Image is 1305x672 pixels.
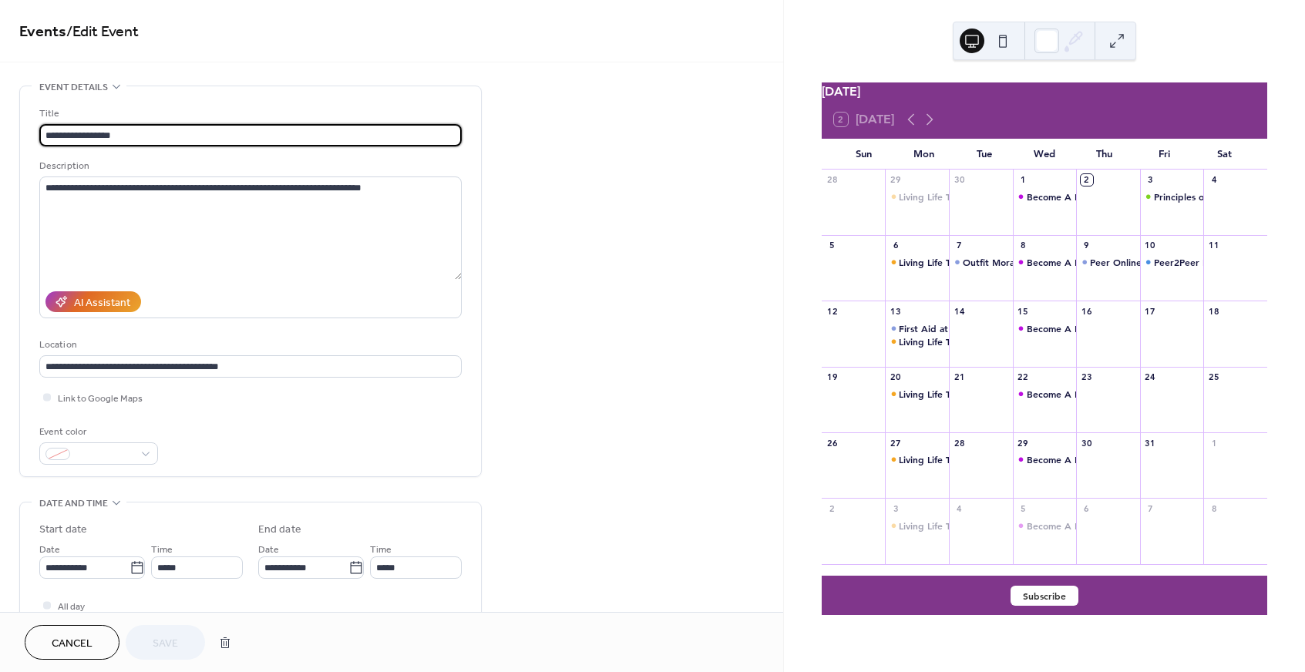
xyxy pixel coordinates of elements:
div: Fri [1135,139,1195,170]
div: 23 [1081,371,1092,383]
div: Become A Peer Researcher - 8 week course [1027,256,1219,269]
div: Become A Peer Researcher - 8 week course [1013,190,1077,203]
div: Living Life To The Full - 8 week course [885,453,949,466]
div: 9 [1081,240,1092,251]
div: 29 [1017,437,1029,449]
div: 19 [826,371,838,383]
div: 11 [1208,240,1219,251]
div: Living Life To The Full - 8 week course [899,256,1066,269]
div: 1 [1017,174,1029,186]
div: 31 [1145,437,1156,449]
span: Date and time [39,496,108,512]
div: [DATE] [822,82,1267,101]
div: Living Life To The Full - 8 week course [899,190,1066,203]
div: 13 [890,305,901,317]
div: 27 [890,437,901,449]
span: Cancel [52,636,92,652]
div: Peer Online Showcase [1090,256,1187,269]
div: Become A Peer Researcher - 8 week course [1027,322,1219,335]
div: First Aid at Work [885,322,949,335]
span: Event details [39,79,108,96]
button: Subscribe [1011,586,1078,606]
div: Living Life To The Full - 8 week course [899,388,1066,401]
div: Living Life To The Full - 8 week course [885,190,949,203]
div: Become A Peer Researcher - 8 week course [1013,256,1077,269]
div: 26 [826,437,838,449]
div: 24 [1145,371,1156,383]
span: Time [151,542,173,558]
div: Peer2Peer Essentials [1140,256,1204,269]
div: 5 [1017,502,1029,514]
div: 2 [826,502,838,514]
div: Wed [1014,139,1075,170]
div: 18 [1208,305,1219,317]
div: 22 [1017,371,1029,383]
div: 7 [1145,502,1156,514]
div: Description [39,158,459,174]
div: 29 [890,174,901,186]
div: 6 [890,240,901,251]
div: Living Life To The Full - 8 week course [899,453,1066,466]
span: Time [370,542,392,558]
div: Become A Peer Researcher - 8 week course [1027,190,1219,203]
div: 6 [1081,502,1092,514]
div: Event color [39,424,155,440]
div: Peer2Peer Essentials [1154,256,1243,269]
div: Location [39,337,459,353]
div: 1 [1208,437,1219,449]
div: Sun [834,139,894,170]
div: 2 [1081,174,1092,186]
div: Living Life To The Full - 8 week course [885,256,949,269]
div: AI Assistant [74,295,130,311]
div: Become A Peer Researcher - 8 week course [1013,453,1077,466]
div: 16 [1081,305,1092,317]
div: Become A Peer Researcher - 8 week course [1027,519,1219,533]
div: Become A Peer Researcher - 8 week course [1013,388,1077,401]
span: / Edit Event [66,17,139,47]
div: Title [39,106,459,122]
div: 25 [1208,371,1219,383]
a: Events [19,17,66,47]
div: 3 [1145,174,1156,186]
button: AI Assistant [45,291,141,312]
div: 14 [954,305,965,317]
div: 5 [826,240,838,251]
div: 20 [890,371,901,383]
div: 15 [1017,305,1029,317]
div: Become A Peer Researcher - 8 week course [1027,453,1219,466]
div: Living Life To The Full - 8 week course [885,335,949,348]
div: Outfit Moray - Emergency First Aid at Work [949,256,1013,269]
div: Outfit Moray - Emergency First Aid at Work [963,256,1155,269]
div: First Aid at Work [899,322,974,335]
a: Cancel [25,625,119,660]
div: Living Life To The Full - 8 week course [899,519,1066,533]
div: 8 [1208,502,1219,514]
div: 30 [1081,437,1092,449]
div: 10 [1145,240,1156,251]
div: Living Life To The Full - 8 week course [899,335,1066,348]
div: Become A Peer Researcher - 8 week course [1013,322,1077,335]
div: Living Life To The Full - 8 week course [885,388,949,401]
span: Link to Google Maps [58,391,143,407]
div: End date [258,522,301,538]
div: 7 [954,240,965,251]
div: 28 [826,174,838,186]
div: Mon [894,139,954,170]
div: Peer Online Showcase [1076,256,1140,269]
div: 28 [954,437,965,449]
div: Thu [1075,139,1135,170]
span: Date [258,542,279,558]
div: 12 [826,305,838,317]
div: Tue [954,139,1014,170]
div: 3 [890,502,901,514]
div: Sat [1195,139,1255,170]
span: Date [39,542,60,558]
div: 4 [954,502,965,514]
div: Start date [39,522,87,538]
div: Living Life To The Full - 8 week course [885,519,949,533]
div: 21 [954,371,965,383]
div: Become A Peer Researcher - 8 week course [1013,519,1077,533]
div: Principles of Mental Health First Aid (BAGS) [1140,190,1204,203]
div: 30 [954,174,965,186]
div: 17 [1145,305,1156,317]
